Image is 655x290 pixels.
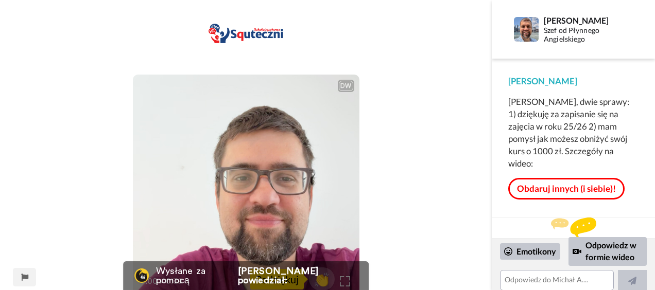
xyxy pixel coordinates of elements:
img: Bonjoro Logo [134,268,149,283]
img: message.svg [551,217,596,238]
font: Odpowiedz w formie wideo [585,240,643,263]
div: [PERSON_NAME] [508,75,639,87]
div: Wysłane za pomocą [156,266,234,285]
img: Zdjęcie profilowe [514,17,539,42]
div: Reply by Video [573,245,581,258]
div: [PERSON_NAME] [544,15,638,25]
a: Bonjoro LogoWysłane za pomocą[PERSON_NAME] powiedział: [123,261,369,290]
div: Szef od Płynnego Angielskiego [544,26,638,44]
div: [PERSON_NAME] powiedział: [238,266,358,285]
a: Obdaruj innych (i siebie)! [508,178,625,200]
div: [PERSON_NAME], dwie sprawy: 1) dziękuję za zapisanie się na zajęcia w roku 25/26 2) mam pomysł ja... [508,96,639,170]
div: DW [339,81,353,91]
font: Obdaruj innych (i siebie)! [517,183,616,194]
img: bd840d75-63bd-47af-806a-87a85ce5fa9b [205,13,287,54]
font: Emotikony [516,246,556,258]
